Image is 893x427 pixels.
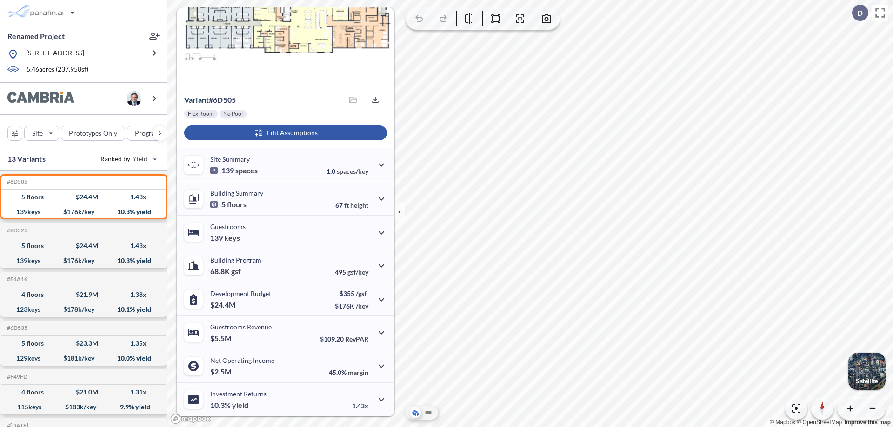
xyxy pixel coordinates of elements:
[210,155,250,163] p: Site Summary
[184,125,387,140] button: Edit Assumptions
[857,9,863,17] p: D
[170,414,211,424] a: Mapbox homepage
[24,126,59,141] button: Site
[32,129,43,138] p: Site
[223,110,243,118] p: No Pool
[232,401,248,410] span: yield
[210,300,237,309] p: $24.4M
[210,323,272,331] p: Guestrooms Revenue
[423,407,434,418] button: Site Plan
[210,223,246,230] p: Guestrooms
[356,302,368,310] span: /key
[184,95,209,104] span: Variant
[26,48,84,60] p: [STREET_ADDRESS]
[320,335,368,343] p: $109.20
[335,201,368,209] p: 67
[335,268,368,276] p: 495
[770,419,795,426] a: Mapbox
[356,289,367,297] span: /gsf
[210,166,258,175] p: 139
[93,151,163,166] button: Ranked by Yield
[210,356,274,364] p: Net Operating Income
[210,233,240,243] p: 139
[210,334,233,343] p: $5.5M
[348,368,368,376] span: margin
[352,402,368,410] p: 1.43x
[5,178,27,185] h5: Click to copy the code
[345,335,368,343] span: RevPAR
[347,268,368,276] span: gsf/key
[210,267,241,276] p: 68.8K
[848,353,886,390] img: Switcher Image
[210,390,267,398] p: Investment Returns
[337,167,368,175] span: spaces/key
[135,129,161,138] p: Program
[335,289,368,297] p: $355
[184,95,236,105] p: # 6d505
[329,368,368,376] p: 45.0%
[235,166,258,175] span: spaces
[210,401,248,410] p: 10.3%
[7,92,74,106] img: BrandImage
[224,233,240,243] span: keys
[797,419,842,426] a: OpenStreetMap
[7,31,65,41] p: Renamed Project
[5,227,27,234] h5: Click to copy the code
[210,367,233,376] p: $2.5M
[856,377,878,385] p: Satellite
[5,276,27,282] h5: Click to copy the code
[188,110,214,118] p: Flex Room
[61,126,125,141] button: Prototypes Only
[27,65,88,75] p: 5.46 acres ( 237,958 sf)
[344,201,349,209] span: ft
[335,302,368,310] p: $176K
[127,126,177,141] button: Program
[133,154,148,164] span: Yield
[350,201,368,209] span: height
[231,267,241,276] span: gsf
[7,153,46,164] p: 13 Variants
[845,419,891,426] a: Improve this map
[210,189,263,197] p: Building Summary
[848,353,886,390] button: Switcher ImageSatellite
[127,91,141,106] img: user logo
[410,407,421,418] button: Aerial View
[327,167,368,175] p: 1.0
[227,200,247,209] span: floors
[5,325,27,331] h5: Click to copy the code
[210,256,261,264] p: Building Program
[210,289,271,297] p: Development Budget
[69,129,117,138] p: Prototypes Only
[210,200,247,209] p: 5
[5,374,27,380] h5: Click to copy the code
